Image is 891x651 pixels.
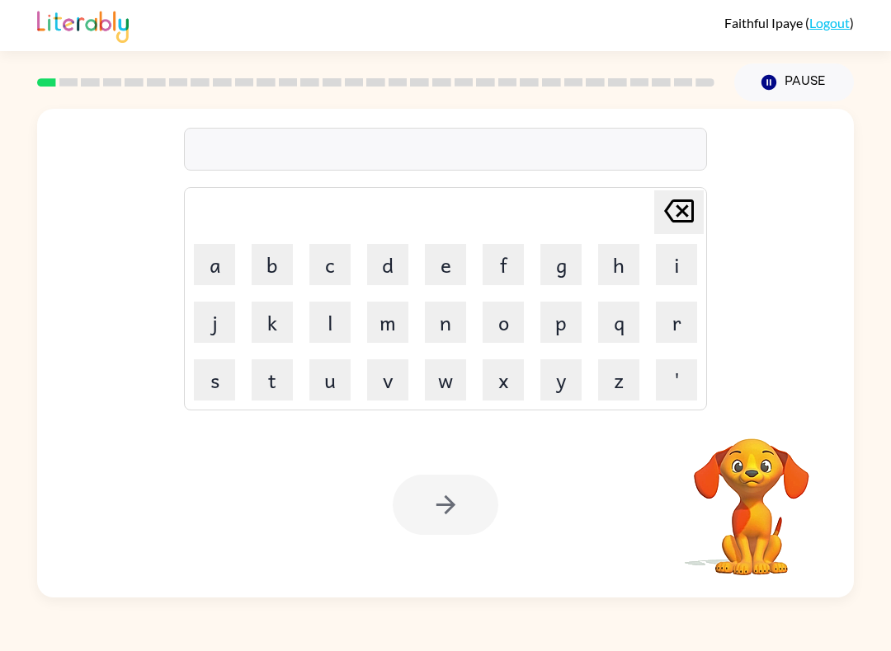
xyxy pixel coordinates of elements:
button: i [656,244,697,285]
span: Faithful Ipaye [724,15,805,30]
button: l [309,302,351,343]
button: g [540,244,582,285]
button: q [598,302,639,343]
button: p [540,302,582,343]
button: u [309,359,351,400]
button: o [483,302,524,343]
button: j [194,302,235,343]
button: t [252,359,293,400]
button: v [367,359,408,400]
button: y [540,359,582,400]
a: Logout [809,15,850,30]
button: s [194,359,235,400]
video: Your browser must support playing .mp4 files to use Literably. Please try using another browser. [669,413,834,578]
button: b [252,244,293,285]
button: k [252,302,293,343]
button: a [194,244,235,285]
button: m [367,302,408,343]
button: z [598,359,639,400]
button: x [483,359,524,400]
button: f [483,244,524,285]
button: h [598,244,639,285]
button: c [309,244,351,285]
button: d [367,244,408,285]
button: r [656,302,697,343]
img: Literably [37,7,129,43]
button: Pause [734,63,854,101]
button: n [425,302,466,343]
button: ' [656,359,697,400]
div: ( ) [724,15,854,30]
button: w [425,359,466,400]
button: e [425,244,466,285]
